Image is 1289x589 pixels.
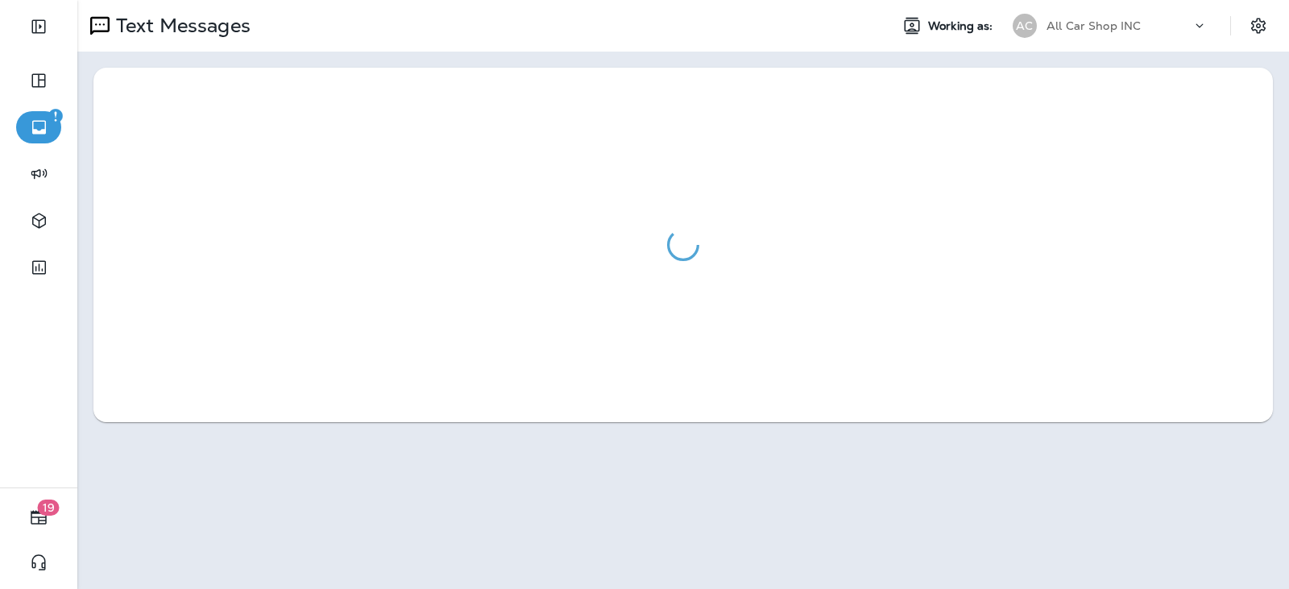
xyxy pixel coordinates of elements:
[1013,14,1037,38] div: AC
[1244,11,1273,40] button: Settings
[1047,19,1141,32] p: All Car Shop INC
[110,14,251,38] p: Text Messages
[16,10,61,43] button: Expand Sidebar
[928,19,997,33] span: Working as:
[38,500,60,516] span: 19
[16,501,61,533] button: 19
